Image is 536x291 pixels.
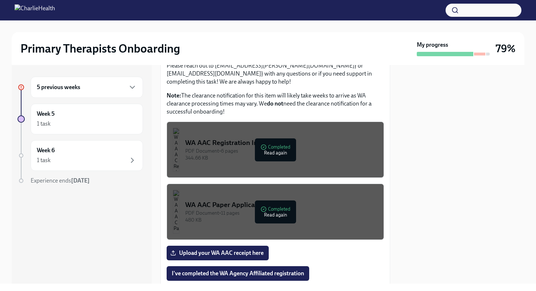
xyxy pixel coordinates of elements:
[417,41,448,49] strong: My progress
[18,104,143,134] a: Week 51 task
[267,100,283,107] strong: do not
[173,190,179,234] img: WA AAC Paper Application
[167,92,181,99] strong: Note:
[37,110,55,118] h6: Week 5
[71,177,90,184] strong: [DATE]
[496,42,516,55] h3: 79%
[31,77,143,98] div: 5 previous weeks
[185,200,378,210] div: WA AAC Paper Application
[31,177,90,184] span: Experience ends
[37,120,51,128] div: 1 task
[15,4,55,16] img: CharlieHealth
[167,246,269,260] label: Upload your WA AAC receipt here
[173,128,179,172] img: WA AAC Registration Instructions
[167,122,384,178] button: WA AAC Registration InstructionsPDF Document•6 pages344.66 KBCompletedRead again
[37,156,51,164] div: 1 task
[20,41,180,56] h2: Primary Therapists Onboarding
[185,210,378,217] div: PDF Document • 11 pages
[185,217,378,223] div: 480 KB
[172,270,304,277] span: I've completed the WA Agency Affiliated registration
[172,249,264,257] span: Upload your WA AAC receipt here
[37,83,80,91] h6: 5 previous weeks
[167,266,309,281] button: I've completed the WA Agency Affiliated registration
[37,146,55,154] h6: Week 6
[185,154,378,161] div: 344.66 KB
[167,62,384,86] p: Please reach out to [EMAIL_ADDRESS][PERSON_NAME][DOMAIN_NAME]} or [EMAIL_ADDRESS][DOMAIN_NAME]} w...
[18,140,143,171] a: Week 61 task
[185,138,378,148] div: WA AAC Registration Instructions
[185,148,378,154] div: PDF Document • 6 pages
[167,184,384,240] button: WA AAC Paper ApplicationPDF Document•11 pages480 KBCompletedRead again
[167,92,384,116] p: The clearance notification for this item will likely take weeks to arrive as WA clearance process...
